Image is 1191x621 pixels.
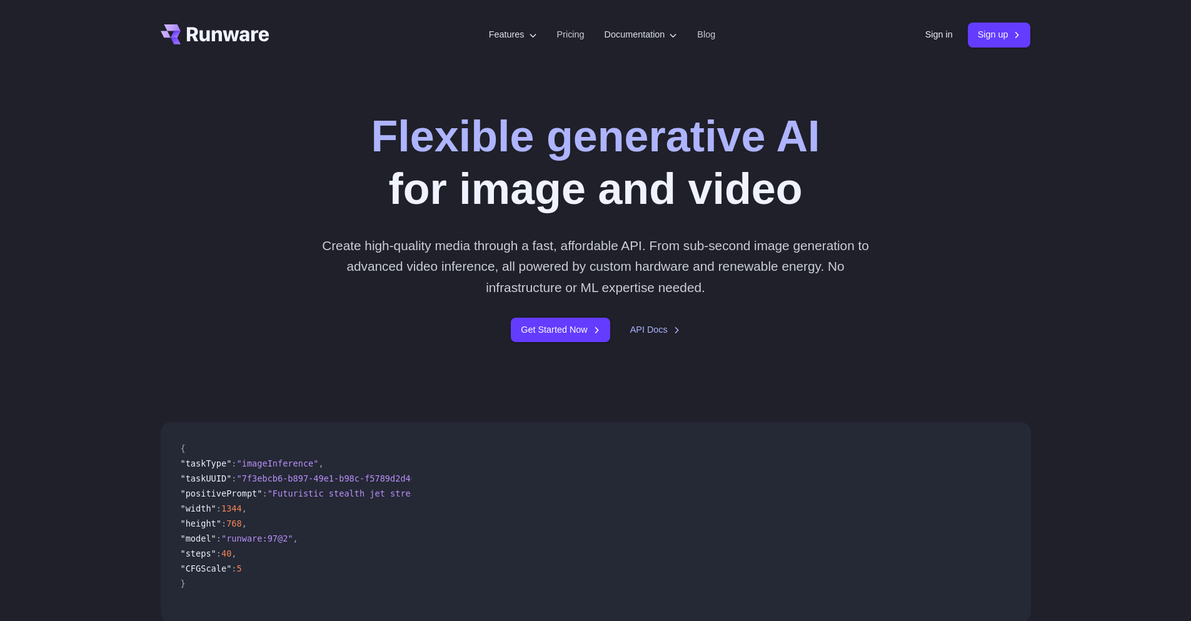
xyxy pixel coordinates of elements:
[226,518,242,528] span: 768
[231,473,236,483] span: :
[221,533,293,543] span: "runware:97@2"
[242,503,247,513] span: ,
[968,23,1031,47] a: Sign up
[630,323,680,337] a: API Docs
[242,518,247,528] span: ,
[237,473,431,483] span: "7f3ebcb6-b897-49e1-b98c-f5789d2d40d7"
[181,578,186,588] span: }
[557,28,585,42] a: Pricing
[511,318,610,342] a: Get Started Now
[161,24,269,44] a: Go to /
[181,563,232,573] span: "CFGScale"
[268,488,733,498] span: "Futuristic stealth jet streaking through a neon-lit cityscape with glowing purple exhaust"
[216,548,221,558] span: :
[317,235,874,298] p: Create high-quality media through a fast, affordable API. From sub-second image generation to adv...
[293,533,298,543] span: ,
[216,503,221,513] span: :
[181,458,232,468] span: "taskType"
[371,112,820,161] strong: Flexible generative AI
[181,473,232,483] span: "taskUUID"
[489,28,537,42] label: Features
[221,503,242,513] span: 1344
[216,533,221,543] span: :
[181,548,216,558] span: "steps"
[318,458,323,468] span: ,
[231,548,236,558] span: ,
[221,548,231,558] span: 40
[371,110,820,215] h1: for image and video
[181,518,221,528] span: "height"
[697,28,715,42] a: Blog
[925,28,953,42] a: Sign in
[231,458,236,468] span: :
[181,533,216,543] span: "model"
[237,563,242,573] span: 5
[262,488,267,498] span: :
[605,28,678,42] label: Documentation
[181,503,216,513] span: "width"
[181,443,186,453] span: {
[231,563,236,573] span: :
[181,488,263,498] span: "positivePrompt"
[221,518,226,528] span: :
[237,458,319,468] span: "imageInference"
